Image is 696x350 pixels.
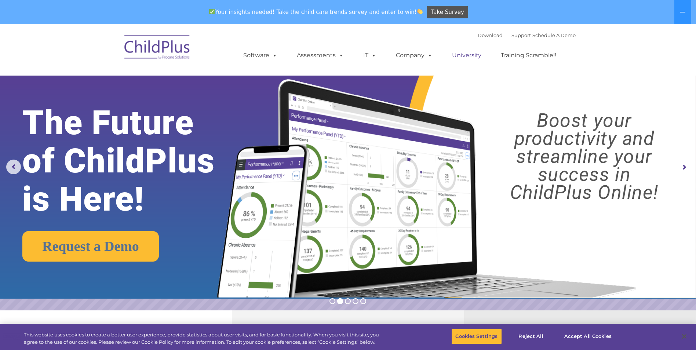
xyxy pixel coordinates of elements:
a: Request a Demo [22,231,159,262]
button: Cookies Settings [451,329,502,344]
a: Software [236,48,285,63]
button: Accept All Cookies [560,329,616,344]
a: University [445,48,489,63]
div: This website uses cookies to create a better user experience, provide statistics about user visit... [24,331,383,346]
span: Last name [102,48,124,54]
span: Take Survey [431,6,464,19]
a: IT [356,48,384,63]
rs-layer: Boost your productivity and streamline your success in ChildPlus Online! [481,112,688,201]
span: Your insights needed! Take the child care trends survey and enter to win! [206,5,426,19]
button: Close [676,328,692,344]
a: Assessments [289,48,351,63]
img: 👏 [417,9,423,14]
a: Download [478,32,503,38]
a: Schedule A Demo [532,32,576,38]
img: ✅ [209,9,215,14]
img: ChildPlus by Procare Solutions [121,30,194,67]
a: Company [389,48,440,63]
a: Support [511,32,531,38]
rs-layer: The Future of ChildPlus is Here! [22,104,245,218]
a: Take Survey [427,6,468,19]
span: Phone number [102,79,133,84]
a: Training Scramble!! [493,48,564,63]
button: Reject All [508,329,554,344]
font: | [478,32,576,38]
